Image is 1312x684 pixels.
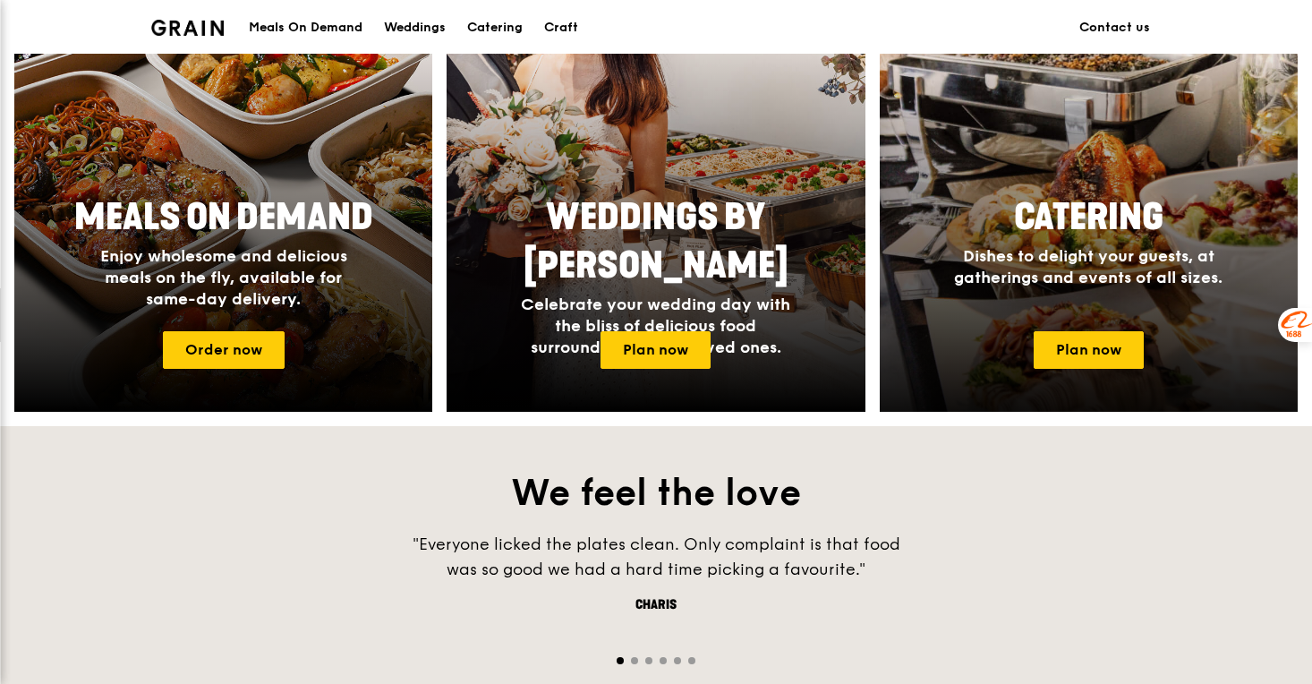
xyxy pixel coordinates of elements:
[645,657,652,664] span: Go to slide 3
[1034,331,1144,369] a: Plan now
[388,596,924,614] div: Charis
[100,246,347,309] span: Enjoy wholesome and delicious meals on the fly, available for same-day delivery.
[456,1,533,55] a: Catering
[631,657,638,664] span: Go to slide 2
[954,246,1223,287] span: Dishes to delight your guests, at gatherings and events of all sizes.
[533,1,589,55] a: Craft
[467,1,523,55] div: Catering
[544,1,578,55] div: Craft
[249,1,362,55] div: Meals On Demand
[688,657,695,664] span: Go to slide 6
[674,657,681,664] span: Go to slide 5
[384,1,446,55] div: Weddings
[151,20,224,36] img: Grain
[521,295,790,357] span: Celebrate your wedding day with the bliss of delicious food surrounded by your loved ones.
[74,196,373,239] span: Meals On Demand
[617,657,624,664] span: Go to slide 1
[163,331,285,369] a: Order now
[388,532,924,582] div: "Everyone licked the plates clean. Only complaint is that food was so good we had a hard time pic...
[601,331,711,369] a: Plan now
[524,196,788,287] span: Weddings by [PERSON_NAME]
[660,657,667,664] span: Go to slide 4
[373,1,456,55] a: Weddings
[1069,1,1161,55] a: Contact us
[1014,196,1163,239] span: Catering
